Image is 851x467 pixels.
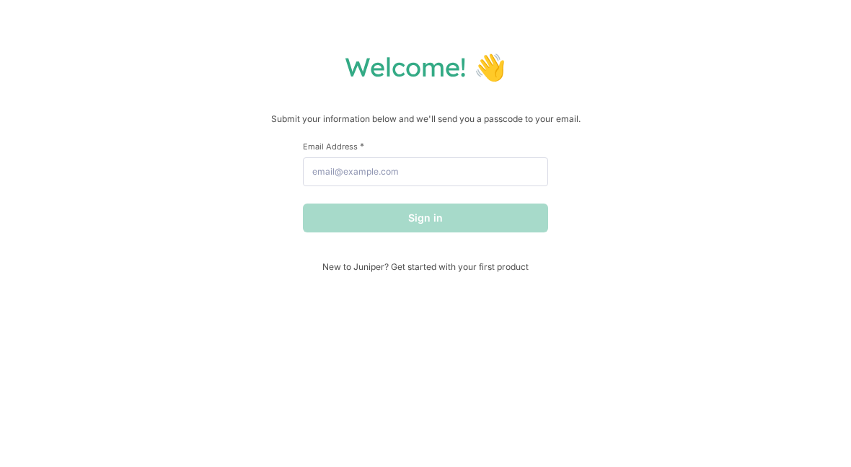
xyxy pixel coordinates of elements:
[14,112,837,126] p: Submit your information below and we'll send you a passcode to your email.
[14,51,837,83] h1: Welcome! 👋
[303,157,548,186] input: email@example.com
[303,261,548,272] span: New to Juniper? Get started with your first product
[360,141,364,152] span: This field is required.
[303,141,548,152] label: Email Address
